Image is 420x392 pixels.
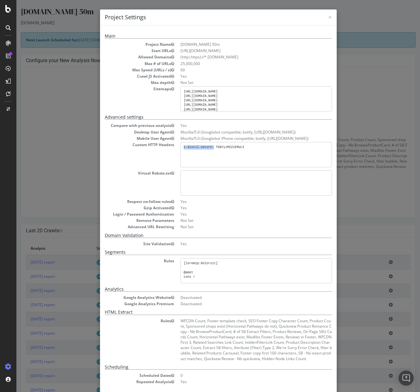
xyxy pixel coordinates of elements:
dd: Not Set [164,218,316,223]
div: Open Intercom Messenger [399,371,414,386]
pre: [loremip:dolorsit] @amet cons / @adi-elits/doe temp */inc-utlab/* etdo */mag/* aliquae adminim ve... [164,258,316,283]
h5: Scheduling [88,365,316,370]
dd: 25,000,000 [164,61,316,66]
li: (http|https)://*.[DOMAIN_NAME] [164,54,316,60]
dd: Yes [164,123,316,128]
dt: Virtual Robots.txt [88,170,158,176]
h5: Segments [88,250,316,255]
dt: Max depth [88,80,158,85]
pre: x-distil-secure: TGNYyJMZZzEMUcI [164,142,316,167]
dd: 0 [164,373,316,378]
dd: [DOMAIN_NAME] 50m [164,42,316,47]
dd: Mozilla/5.0 (Googlebot compatible; botify; [URL][DOMAIN_NAME]) [164,129,316,135]
dd: Deactivated [164,301,316,306]
dt: Max # of URLs [88,61,158,66]
dd: Yes [164,74,316,79]
dt: Compare with previous analysis [88,123,158,128]
dt: Google Analytics Website [88,295,158,300]
dd: Not Set [164,224,316,229]
dt: Max Speed (URLs / s) [88,67,158,73]
h5: Advanced settings [88,115,316,120]
pre: [URL][DOMAIN_NAME] [URL][DOMAIN_NAME] [URL][DOMAIN_NAME] [URL][DOMAIN_NAME] [URL][DOMAIN_NAME] [U... [164,86,316,111]
dd: WFCDN Count, Footer template check, SEO Footer Copy Character Count, Product Count, Sponsored sho... [164,318,316,361]
dt: Allowed Domains [88,54,158,60]
dt: Gzip Activated [88,205,158,211]
dt: Project Name [88,42,158,47]
h4: Project Settings [88,13,316,21]
dd: Yes [164,205,316,211]
dt: Custom HTTP Headers [88,142,158,147]
dt: Respect no-follow rules [88,199,158,204]
h5: Main [88,33,316,39]
dt: Crawl JS Activated [88,74,158,79]
dt: Login / Password Authentication [88,211,158,217]
dd: Yes [164,241,316,246]
h5: Domain Validation [88,233,316,238]
h5: HTML Extract [88,310,316,315]
dd: Deactivated [164,295,316,300]
dt: Remove Parameters [88,218,158,223]
dd: Yes [164,379,316,384]
dt: Sitemaps [88,86,158,92]
dt: Start URLs [88,48,158,53]
dd: Not Set [164,80,316,85]
h5: Analytics [88,287,316,292]
dt: Advanced URL Rewriting [88,224,158,229]
dd: Yes [164,199,316,204]
dt: Scheduled Dates [88,373,158,378]
dt: Google Analytics Premium [88,301,158,306]
dt: Repeated Analysis [88,379,158,384]
dd: Yes [164,211,316,217]
dt: Desktop User Agent [88,129,158,135]
dd: [URL][DOMAIN_NAME] [164,48,316,53]
dt: Mobile User Agent [88,136,158,141]
dt: Rules [88,258,158,264]
dd: 60 [164,67,316,73]
span: × [312,13,316,21]
dt: Site Validation [88,241,158,246]
dt: Rules [88,318,158,324]
dd: Mozilla/5.0 (Googlebot iPhone compatible; botify; [URL][DOMAIN_NAME]) [164,136,316,141]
